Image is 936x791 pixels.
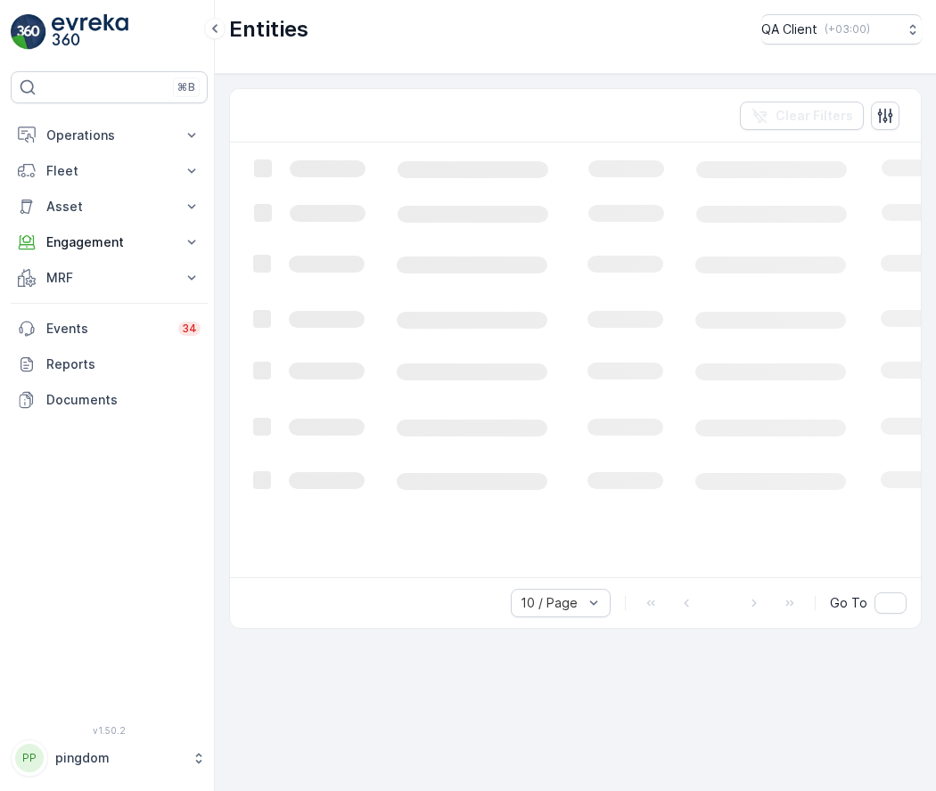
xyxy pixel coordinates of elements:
p: Entities [229,15,308,44]
button: Clear Filters [740,102,864,130]
p: QA Client [761,20,817,38]
p: MRF [46,269,172,287]
p: Fleet [46,162,172,180]
img: logo_light-DOdMpM7g.png [52,14,128,50]
p: ⌘B [177,80,195,94]
p: Clear Filters [776,107,853,125]
p: Events [46,320,168,338]
button: Engagement [11,224,208,260]
p: Asset [46,198,172,216]
a: Reports [11,347,208,382]
button: MRF [11,260,208,296]
div: PP [15,744,44,772]
p: pingdom [55,749,183,767]
p: Reports [46,355,201,373]
button: PPpingdom [11,739,208,777]
button: Asset [11,189,208,224]
button: Fleet [11,153,208,189]
img: logo [11,14,46,50]
p: 34 [182,322,197,336]
span: Go To [830,594,867,612]
p: Operations [46,126,172,144]
span: v 1.50.2 [11,725,208,736]
button: Operations [11,118,208,153]
p: ( +03:00 ) [825,22,870,37]
p: Engagement [46,233,172,251]
a: Events34 [11,311,208,347]
button: QA Client(+03:00) [761,14,922,45]
p: Documents [46,391,201,409]
a: Documents [11,382,208,418]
